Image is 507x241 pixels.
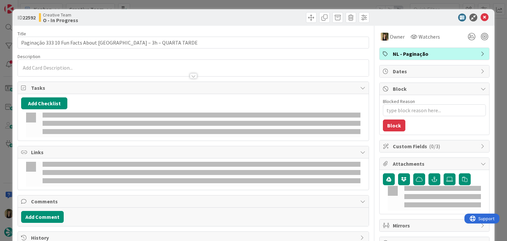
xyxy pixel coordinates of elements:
button: Block [383,120,405,131]
span: Custom Fields [393,142,477,150]
span: Attachments [393,160,477,168]
b: 22592 [22,14,36,21]
span: Support [14,1,30,9]
span: ( 0/3 ) [429,143,440,150]
span: Watchers [419,33,440,41]
label: Blocked Reason [383,98,415,104]
span: Description [17,53,40,59]
span: ID [17,14,36,21]
button: Add Checklist [21,97,67,109]
button: Add Comment [21,211,64,223]
span: Block [393,85,477,93]
span: Dates [393,67,477,75]
span: Creative Team [43,12,78,17]
label: Title [17,31,26,37]
span: Owner [390,33,405,41]
span: Mirrors [393,222,477,229]
input: type card name here... [17,37,369,49]
span: NL - Paginação [393,50,477,58]
span: Comments [31,197,356,205]
span: Links [31,148,356,156]
img: SP [381,33,389,41]
span: Tasks [31,84,356,92]
b: O - In Progress [43,17,78,23]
